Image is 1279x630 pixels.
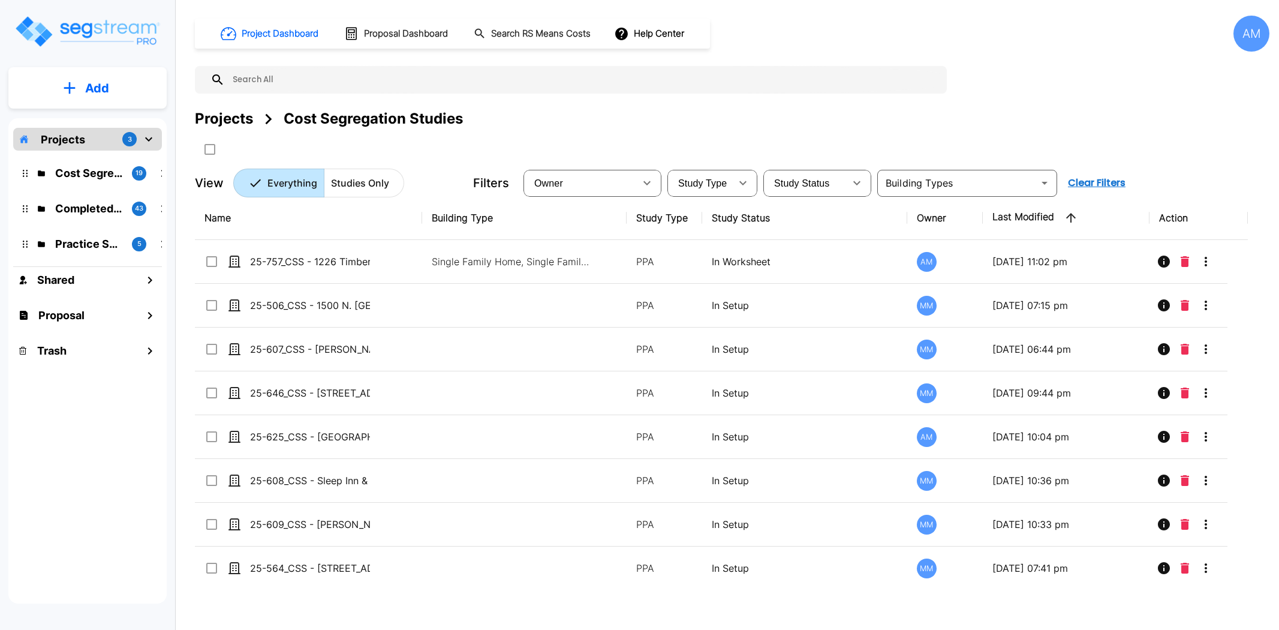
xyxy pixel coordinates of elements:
[422,196,627,240] th: Building Type
[250,342,370,356] p: 25-607_CSS - [PERSON_NAME] Oakland Mixed Use [GEOGRAPHIC_DATA], [GEOGRAPHIC_DATA] - [PERSON_NAME]...
[1194,381,1218,405] button: More-Options
[198,137,222,161] button: SelectAll
[250,430,370,444] p: 25-625_CSS - [GEOGRAPHIC_DATA] [GEOGRAPHIC_DATA], [GEOGRAPHIC_DATA] - Greens Group 11 LLC - [GEOG...
[225,66,941,94] input: Search All
[1176,250,1194,274] button: Delete
[250,473,370,488] p: 25-608_CSS - Sleep Inn & Suites [GEOGRAPHIC_DATA], [GEOGRAPHIC_DATA] - Serenity Hosp - [PERSON_NAME]
[195,196,422,240] th: Name
[1152,425,1176,449] button: Info
[712,430,897,444] p: In Setup
[284,108,463,130] div: Cost Segregation Studies
[1152,381,1176,405] button: Info
[670,166,731,200] div: Select
[1149,196,1248,240] th: Action
[917,296,937,316] div: MM
[195,174,224,192] p: View
[473,174,509,192] p: Filters
[1176,293,1194,317] button: Delete
[712,517,897,532] p: In Setup
[917,559,937,578] div: MM
[992,561,1140,575] p: [DATE] 07:41 pm
[1152,337,1176,361] button: Info
[1176,381,1194,405] button: Delete
[712,298,897,313] p: In Setup
[37,343,67,359] h1: Trash
[195,108,253,130] div: Projects
[1152,250,1176,274] button: Info
[712,473,897,488] p: In Setup
[992,430,1140,444] p: [DATE] 10:04 pm
[612,22,689,45] button: Help Center
[712,386,897,400] p: In Setup
[917,340,937,359] div: MM
[881,175,1034,191] input: Building Types
[534,178,563,188] span: Owner
[636,473,693,488] p: PPA
[636,561,693,575] p: PPA
[38,307,85,323] h1: Proposal
[242,27,318,41] h1: Project Dashboard
[324,169,404,197] button: Studies Only
[917,515,937,535] div: MM
[1194,512,1218,536] button: More-Options
[1194,556,1218,580] button: More-Options
[1152,469,1176,493] button: Info
[992,298,1140,313] p: [DATE] 07:15 pm
[135,203,143,214] p: 43
[1194,425,1218,449] button: More-Options
[992,473,1140,488] p: [DATE] 10:36 pm
[636,298,693,313] p: PPA
[216,20,325,47] button: Project Dashboard
[14,14,161,49] img: Logo
[1176,337,1194,361] button: Delete
[636,254,693,269] p: PPA
[364,27,448,41] h1: Proposal Dashboard
[992,517,1140,532] p: [DATE] 10:33 pm
[636,342,693,356] p: PPA
[55,165,122,181] p: Cost Segregation Studies
[1036,175,1053,191] button: Open
[1152,512,1176,536] button: Info
[1152,293,1176,317] button: Info
[137,239,142,249] p: 5
[636,430,693,444] p: PPA
[1176,556,1194,580] button: Delete
[1233,16,1269,52] div: AM
[1194,337,1218,361] button: More-Options
[1176,425,1194,449] button: Delete
[992,386,1140,400] p: [DATE] 09:44 pm
[136,168,143,178] p: 19
[636,517,693,532] p: PPA
[55,200,122,217] p: Completed Projects
[128,134,132,145] p: 3
[41,131,85,148] p: Projects
[267,176,317,190] p: Everything
[233,169,404,197] div: Platform
[917,252,937,272] div: AM
[917,471,937,491] div: MM
[712,342,897,356] p: In Setup
[469,22,597,46] button: Search RS Means Costs
[250,517,370,532] p: 25-609_CSS - [PERSON_NAME] Oshkosh, [GEOGRAPHIC_DATA] - Serenity Hosp - [PERSON_NAME]
[627,196,702,240] th: Study Type
[339,21,455,46] button: Proposal Dashboard
[491,27,591,41] h1: Search RS Means Costs
[37,272,74,288] h1: Shared
[917,383,937,403] div: MM
[1176,512,1194,536] button: Delete
[907,196,983,240] th: Owner
[250,254,370,269] p: 25-757_CSS - 1226 Timbergrove Ln [GEOGRAPHIC_DATA], [GEOGRAPHIC_DATA] - [PERSON_NAME]
[85,79,109,97] p: Add
[233,169,324,197] button: Everything
[55,236,122,252] p: Practice Samples
[712,254,897,269] p: In Worksheet
[1063,171,1130,195] button: Clear Filters
[1194,293,1218,317] button: More-Options
[678,178,727,188] span: Study Type
[1152,556,1176,580] button: Info
[250,298,370,313] p: 25-506_CSS - 1500 N. [GEOGRAPHIC_DATA], [GEOGRAPHIC_DATA] - [GEOGRAPHIC_DATA] Properties - [PERSO...
[250,561,370,575] p: 25-564_CSS - [STREET_ADDRESS][PERSON_NAME], ID - Concentrate - [PERSON_NAME]
[983,196,1149,240] th: Last Modified
[702,196,907,240] th: Study Status
[992,254,1140,269] p: [DATE] 11:02 pm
